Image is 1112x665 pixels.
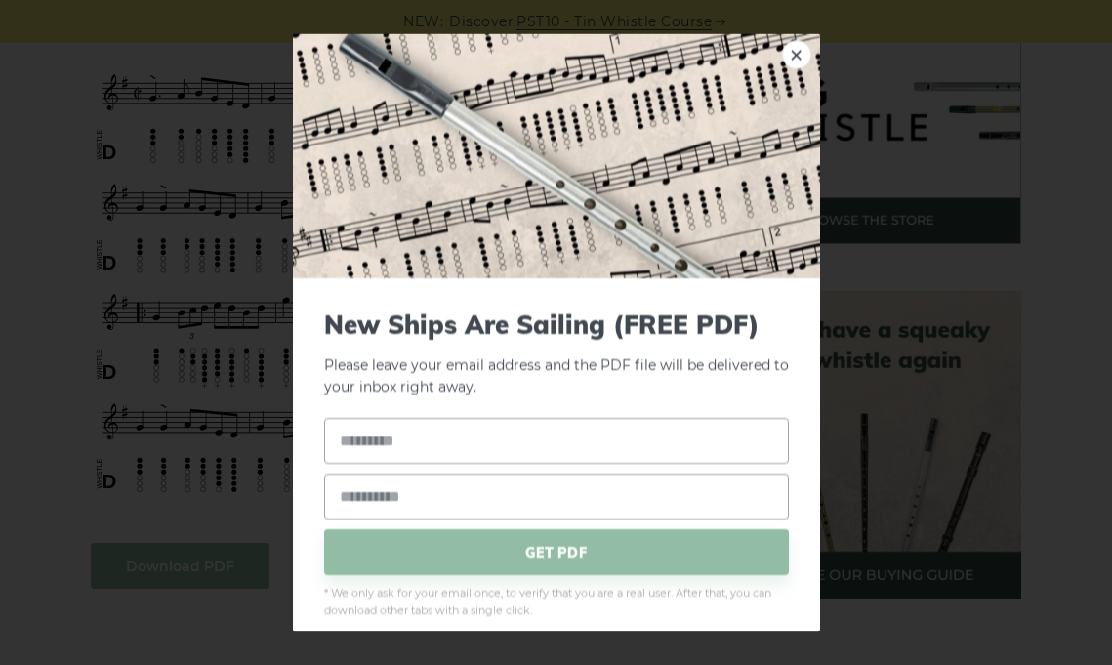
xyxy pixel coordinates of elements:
[324,309,789,339] span: New Ships Are Sailing (FREE PDF)
[782,39,811,68] a: ×
[324,529,789,575] span: GET PDF
[324,309,789,398] p: Please leave your email address and the PDF file will be delivered to your inbox right away.
[293,33,820,277] img: Tin Whistle Tab Preview
[324,585,789,620] span: * We only ask for your email once, to verify that you are a real user. After that, you can downlo...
